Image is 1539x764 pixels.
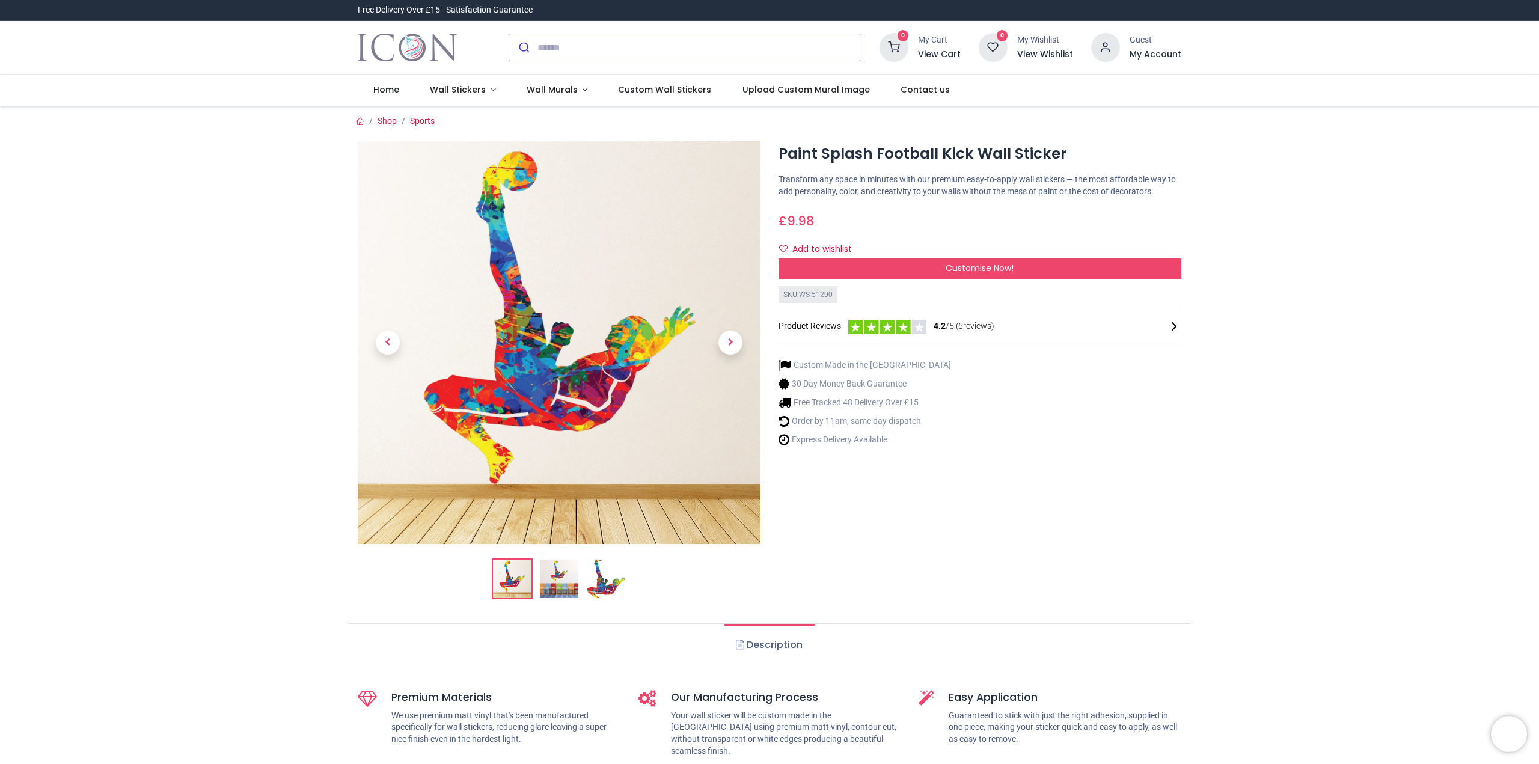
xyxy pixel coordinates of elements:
div: Product Reviews [779,318,1181,334]
i: Add to wishlist [779,245,788,253]
p: We use premium matt vinyl that's been manufactured specifically for wall stickers, reducing glare... [391,710,620,745]
button: Submit [509,34,537,61]
span: /5 ( 6 reviews) [934,320,994,332]
a: View Cart [918,49,961,61]
img: WS-51290-02 [540,560,578,598]
h1: Paint Splash Football Kick Wall Sticker [779,144,1181,164]
p: Guaranteed to stick with just the right adhesion, supplied in one piece, making your sticker quic... [949,710,1181,745]
span: 9.98 [787,212,814,230]
a: Previous [358,202,418,484]
span: Wall Murals [527,84,578,96]
span: Customise Now! [946,262,1014,274]
p: Transform any space in minutes with our premium easy-to-apply wall stickers — the most affordable... [779,174,1181,197]
img: Paint Splash Football Kick Wall Sticker [493,560,531,598]
h5: Easy Application [949,690,1181,705]
h5: Our Manufacturing Process [671,690,901,705]
div: SKU: WS-51290 [779,286,837,304]
span: £ [779,212,814,230]
span: Wall Stickers [430,84,486,96]
span: 4.2 [934,321,946,331]
li: Express Delivery Available [779,433,951,446]
button: Add to wishlistAdd to wishlist [779,239,862,260]
span: Contact us [901,84,950,96]
a: My Account [1130,49,1181,61]
span: Custom Wall Stickers [618,84,711,96]
a: Wall Murals [511,75,603,106]
a: Next [700,202,760,484]
sup: 0 [997,30,1008,41]
a: View Wishlist [1017,49,1073,61]
iframe: Customer reviews powered by Trustpilot [929,4,1181,16]
p: Your wall sticker will be custom made in the [GEOGRAPHIC_DATA] using premium matt vinyl, contour ... [671,710,901,757]
div: Guest [1130,34,1181,46]
div: My Cart [918,34,961,46]
a: Wall Stickers [414,75,511,106]
div: My Wishlist [1017,34,1073,46]
a: Shop [378,116,397,126]
a: 0 [979,42,1008,52]
span: Home [373,84,399,96]
span: Next [718,331,742,355]
li: 30 Day Money Back Guarantee [779,377,951,390]
span: Previous [376,331,400,355]
div: Free Delivery Over £15 - Satisfaction Guarantee [358,4,533,16]
img: Paint Splash Football Kick Wall Sticker [358,141,760,544]
span: Upload Custom Mural Image [742,84,870,96]
iframe: Brevo live chat [1491,716,1527,752]
li: Free Tracked 48 Delivery Over £15 [779,396,951,409]
a: 0 [880,42,908,52]
li: Custom Made in the [GEOGRAPHIC_DATA] [779,359,951,371]
li: Order by 11am, same day dispatch [779,415,951,427]
img: WS-51290-03 [587,560,625,598]
a: Sports [410,116,435,126]
h5: Premium Materials [391,690,620,705]
a: Description [724,624,814,666]
img: Icon Wall Stickers [358,31,457,64]
sup: 0 [898,30,909,41]
a: Logo of Icon Wall Stickers [358,31,457,64]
